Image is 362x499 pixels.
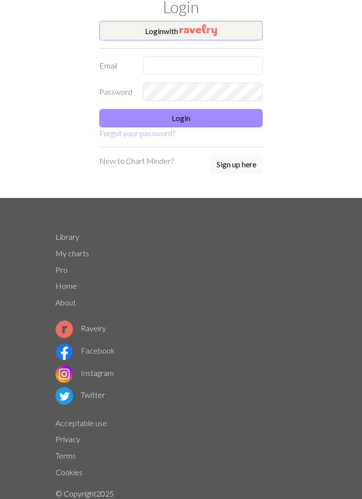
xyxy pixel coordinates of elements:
button: Login [99,109,263,127]
label: Password [93,83,137,101]
a: Cookies [55,467,83,477]
a: Home [55,281,77,290]
a: Facebook [55,346,115,355]
a: Ravelry [55,323,106,333]
a: My charts [55,249,89,258]
a: About [55,298,76,307]
a: Sign up here [210,155,263,175]
button: Loginwith [99,21,263,40]
label: Email [93,56,137,75]
img: Facebook logo [55,343,73,360]
img: Ravelry [180,24,217,36]
a: Pro [55,265,68,274]
a: Forgot your password? [99,128,175,138]
img: Instagram logo [55,365,73,383]
a: Library [55,232,79,241]
img: Ravelry logo [55,321,73,338]
button: Sign up here [210,155,263,174]
a: Instagram [55,368,114,377]
img: Twitter logo [55,387,73,405]
a: Twitter [55,390,105,399]
a: Terms [55,451,76,460]
p: New to Chart Minder? [99,155,174,167]
a: Acceptable use [55,418,107,428]
a: Privacy [55,434,80,444]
